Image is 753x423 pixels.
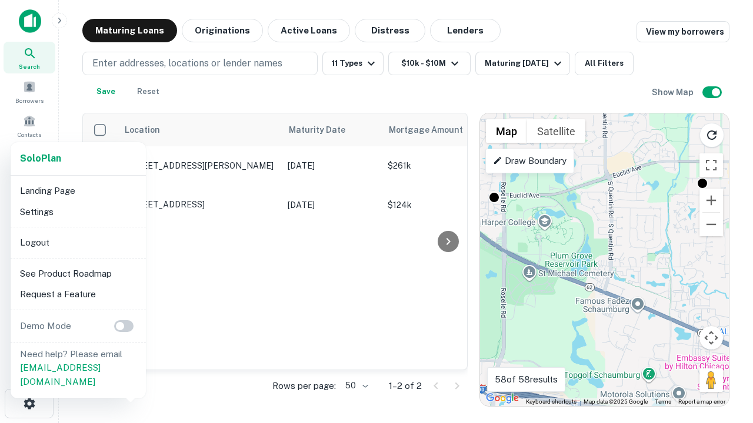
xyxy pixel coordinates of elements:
[20,347,136,389] p: Need help? Please email
[20,152,61,166] a: SoloPlan
[20,153,61,164] strong: Solo Plan
[15,232,141,253] li: Logout
[694,291,753,348] iframe: Chat Widget
[15,202,141,223] li: Settings
[20,362,101,387] a: [EMAIL_ADDRESS][DOMAIN_NAME]
[15,263,141,284] li: See Product Roadmap
[15,180,141,202] li: Landing Page
[15,284,141,305] li: Request a Feature
[15,319,76,333] p: Demo Mode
